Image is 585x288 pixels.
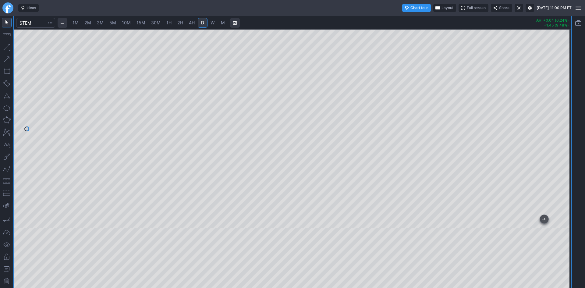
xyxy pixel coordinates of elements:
button: Text [2,140,12,149]
span: M [221,20,225,25]
a: 1M [70,18,81,28]
button: Hide drawings [2,240,12,250]
a: 10M [119,18,133,28]
a: M [218,18,228,28]
button: Full screen [459,4,488,12]
button: Chart tour [402,4,431,12]
button: Interval [58,18,67,28]
button: Triangle [2,91,12,101]
span: [DATE] 11:00 PM ET [537,5,572,11]
button: Ideas [18,4,39,12]
span: Full screen [467,5,486,11]
button: Portfolio watchlist [573,18,583,28]
span: Chart tour [410,5,428,11]
span: 2H [177,20,183,25]
button: Settings [526,4,534,12]
a: 3M [94,18,106,28]
a: 2H [175,18,186,28]
span: 4H [189,20,195,25]
span: 1M [73,20,79,25]
a: 1H [164,18,174,28]
button: XABCD [2,127,12,137]
input: Search [16,18,55,28]
button: Toggle light mode [515,4,523,12]
button: Brush [2,152,12,162]
span: D [201,20,204,25]
button: Measure [2,30,12,40]
button: Position [2,188,12,198]
span: 3M [97,20,104,25]
span: 30M [151,20,161,25]
button: Mouse [2,18,12,27]
button: Drawing mode: Single [2,215,12,225]
button: Anchored VWAP [2,201,12,210]
button: Arrow [2,54,12,64]
button: Elliott waves [2,164,12,174]
a: W [208,18,218,28]
a: 30M [148,18,163,28]
span: W [211,20,215,25]
span: 15M [136,20,145,25]
a: D [198,18,207,28]
button: Polygon [2,115,12,125]
span: Share [499,5,509,11]
button: Ellipse [2,103,12,113]
button: Layout [433,4,456,12]
button: Lock drawings [2,252,12,262]
a: Finviz.com [2,2,13,13]
button: Jump to the most recent bar [540,215,548,223]
a: 5M [107,18,119,28]
p: +1.45 (9.48%) [536,23,569,27]
span: Layout [441,5,453,11]
button: Drawings autosave: Off [2,228,12,237]
span: 10M [122,20,131,25]
span: 2M [84,20,91,25]
a: 15M [134,18,148,28]
button: Add note [2,264,12,274]
span: 1H [166,20,172,25]
span: 5M [109,20,116,25]
button: Share [491,4,512,12]
button: Rotated rectangle [2,79,12,88]
button: Range [230,18,240,28]
button: Line [2,42,12,52]
button: Search [46,18,55,28]
a: 4H [186,18,197,28]
p: AH: +0.04 (0.24%) [536,19,569,22]
button: Remove all drawings [2,276,12,286]
span: Ideas [27,5,36,11]
button: Rectangle [2,66,12,76]
a: 2M [82,18,94,28]
button: Fibonacci retracements [2,176,12,186]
